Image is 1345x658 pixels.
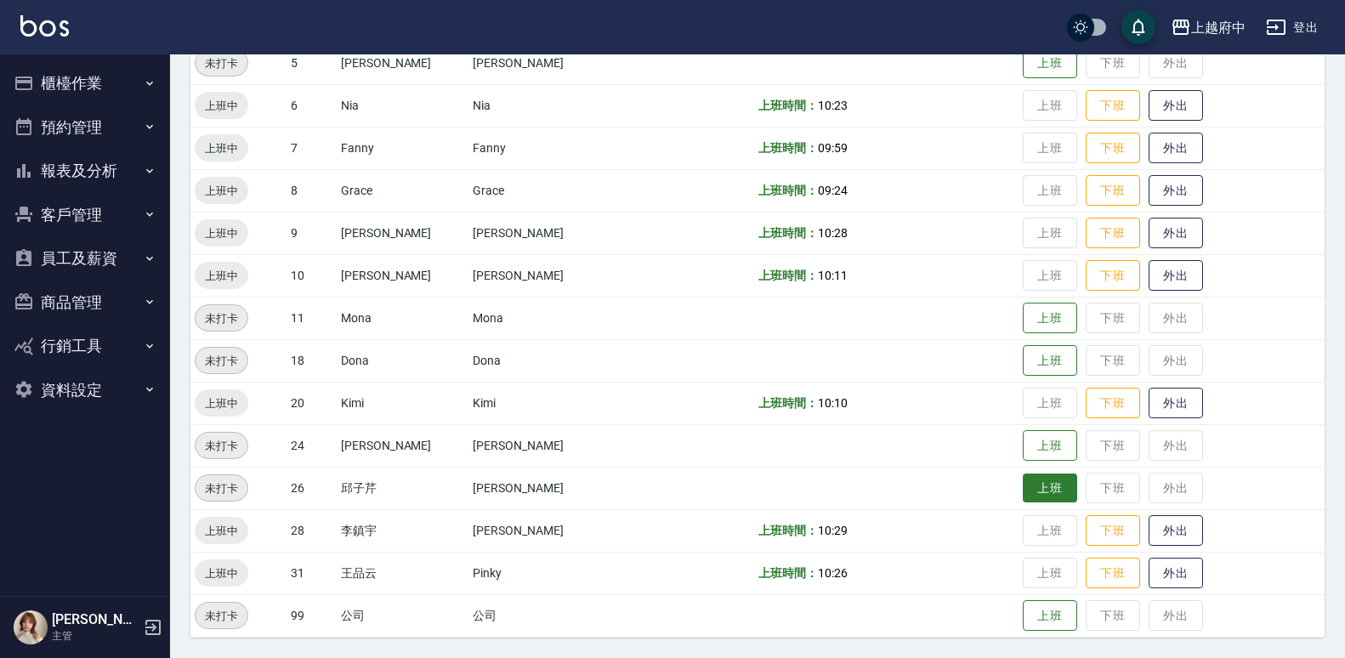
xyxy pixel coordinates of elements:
[337,467,468,509] td: 邱子芹
[7,368,163,412] button: 資料設定
[287,254,337,297] td: 10
[1023,48,1077,79] button: 上班
[1086,558,1140,589] button: 下班
[758,269,818,282] b: 上班時間：
[7,149,163,193] button: 報表及分析
[758,226,818,240] b: 上班時間：
[1121,10,1155,44] button: save
[818,226,848,240] span: 10:28
[287,42,337,84] td: 5
[337,594,468,637] td: 公司
[1164,10,1252,45] button: 上越府中
[195,267,248,285] span: 上班中
[468,127,622,169] td: Fanny
[818,396,848,410] span: 10:10
[287,339,337,382] td: 18
[468,424,622,467] td: [PERSON_NAME]
[337,169,468,212] td: Grace
[287,84,337,127] td: 6
[1086,260,1140,292] button: 下班
[287,382,337,424] td: 20
[7,324,163,368] button: 行銷工具
[1023,430,1077,462] button: 上班
[468,594,622,637] td: 公司
[337,212,468,254] td: [PERSON_NAME]
[758,566,818,580] b: 上班時間：
[337,552,468,594] td: 王品云
[52,611,139,628] h5: [PERSON_NAME]
[196,437,247,455] span: 未打卡
[1086,515,1140,547] button: 下班
[196,352,247,370] span: 未打卡
[1149,133,1203,164] button: 外出
[52,628,139,644] p: 主管
[1086,90,1140,122] button: 下班
[758,141,818,155] b: 上班時間：
[287,509,337,552] td: 28
[287,169,337,212] td: 8
[1149,260,1203,292] button: 外出
[195,182,248,200] span: 上班中
[287,467,337,509] td: 26
[337,424,468,467] td: [PERSON_NAME]
[468,509,622,552] td: [PERSON_NAME]
[758,99,818,112] b: 上班時間：
[1149,90,1203,122] button: 外出
[818,524,848,537] span: 10:29
[1149,558,1203,589] button: 外出
[337,297,468,339] td: Mona
[818,99,848,112] span: 10:23
[287,212,337,254] td: 9
[195,97,248,115] span: 上班中
[758,184,818,197] b: 上班時間：
[1149,175,1203,207] button: 外出
[468,552,622,594] td: Pinky
[196,309,247,327] span: 未打卡
[337,382,468,424] td: Kimi
[818,566,848,580] span: 10:26
[1023,474,1077,503] button: 上班
[468,212,622,254] td: [PERSON_NAME]
[337,42,468,84] td: [PERSON_NAME]
[337,339,468,382] td: Dona
[818,269,848,282] span: 10:11
[1191,17,1246,38] div: 上越府中
[468,42,622,84] td: [PERSON_NAME]
[1086,388,1140,419] button: 下班
[195,564,248,582] span: 上班中
[1023,345,1077,377] button: 上班
[1149,218,1203,249] button: 外出
[1086,133,1140,164] button: 下班
[758,524,818,537] b: 上班時間：
[287,297,337,339] td: 11
[7,105,163,150] button: 預約管理
[195,224,248,242] span: 上班中
[1086,175,1140,207] button: 下班
[468,339,622,382] td: Dona
[14,610,48,644] img: Person
[468,84,622,127] td: Nia
[195,139,248,157] span: 上班中
[468,297,622,339] td: Mona
[195,522,248,540] span: 上班中
[20,15,69,37] img: Logo
[468,254,622,297] td: [PERSON_NAME]
[468,382,622,424] td: Kimi
[287,594,337,637] td: 99
[1259,12,1325,43] button: 登出
[7,61,163,105] button: 櫃檯作業
[7,281,163,325] button: 商品管理
[758,396,818,410] b: 上班時間：
[1149,388,1203,419] button: 外出
[337,84,468,127] td: Nia
[1023,600,1077,632] button: 上班
[196,607,247,625] span: 未打卡
[196,479,247,497] span: 未打卡
[7,236,163,281] button: 員工及薪資
[287,552,337,594] td: 31
[818,141,848,155] span: 09:59
[287,424,337,467] td: 24
[196,54,247,72] span: 未打卡
[1149,515,1203,547] button: 外出
[195,394,248,412] span: 上班中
